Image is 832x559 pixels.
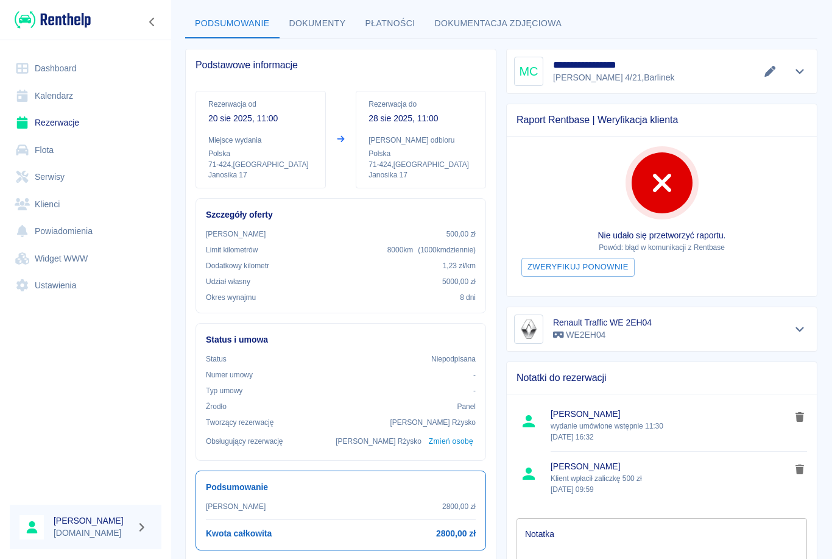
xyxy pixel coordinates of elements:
p: Panel [457,401,476,412]
h6: Kwota całkowita [206,527,272,540]
p: Żrodło [206,401,227,412]
a: Dashboard [10,55,161,82]
p: 2800,00 zł [442,501,476,512]
button: Zwiń nawigację [143,14,161,30]
button: Pokaż szczegóły [790,63,810,80]
a: Widget WWW [10,245,161,272]
a: Powiadomienia [10,218,161,245]
p: - [473,369,476,380]
p: Powód: błąd w komunikacji z Rentbase [516,242,807,253]
h6: Szczegóły oferty [206,208,476,221]
p: 1,23 zł /km [443,260,476,271]
button: Edytuj dane [760,63,780,80]
p: Nie udało się przetworzyć raportu. [516,229,807,242]
p: [PERSON_NAME] odbioru [368,135,473,146]
button: delete note [791,461,809,477]
img: Image [516,317,541,341]
div: MC [514,57,543,86]
h6: [PERSON_NAME] [54,514,132,527]
span: [PERSON_NAME] [551,460,791,473]
p: Polska [208,148,313,159]
p: 5000,00 zł [442,276,476,287]
p: Limit kilometrów [206,244,258,255]
p: [PERSON_NAME] [206,501,266,512]
p: Obsługujący rezerwację [206,436,283,447]
p: [DATE] 09:59 [551,484,791,495]
a: Kalendarz [10,82,161,110]
p: Tworzący rezerwację [206,417,273,428]
p: Dodatkowy kilometr [206,260,269,271]
p: [PERSON_NAME] [206,229,266,240]
a: Klienci [10,191,161,218]
p: [DOMAIN_NAME] [54,527,132,539]
p: Miejsce wydania [208,135,313,146]
a: Rezerwacje [10,109,161,137]
span: [PERSON_NAME] [551,408,791,421]
p: [PERSON_NAME] Rżysko [390,417,476,428]
h6: Status i umowa [206,333,476,346]
button: Płatności [356,9,425,38]
button: delete note [791,409,809,425]
button: Dokumenty [280,9,356,38]
p: 500,00 zł [446,229,476,240]
p: Polska [368,148,473,159]
h6: 2800,00 zł [436,527,476,540]
p: Rezerwacja od [208,99,313,110]
p: wydanie umówione wstępnie 11:30 [551,421,791,443]
p: [PERSON_NAME] Rżysko [336,436,421,447]
span: ( 1000 km dziennie ) [418,246,476,254]
button: Zweryfikuj ponownie [521,258,635,277]
p: Klient wpłacił zaliczkę 500 zł [551,473,791,495]
p: 8000 km [387,244,476,255]
img: Renthelp logo [15,10,91,30]
p: Janosika 17 [208,170,313,180]
p: 71-424 , [GEOGRAPHIC_DATA] [208,159,313,170]
p: Rezerwacja do [368,99,473,110]
button: Pokaż szczegóły [790,321,810,338]
p: WE2EH04 [553,329,652,341]
span: Notatki do rezerwacji [516,372,807,384]
p: [DATE] 16:32 [551,432,791,443]
h6: Renault Traffic WE 2EH04 [553,316,652,329]
button: Zmień osobę [426,433,476,450]
p: 71-424 , [GEOGRAPHIC_DATA] [368,159,473,170]
p: 8 dni [460,292,476,303]
a: Renthelp logo [10,10,91,30]
button: Dokumentacja zdjęciowa [425,9,572,38]
p: Janosika 17 [368,170,473,180]
p: Status [206,354,227,365]
p: 28 sie 2025, 11:00 [368,112,473,125]
a: Ustawienia [10,272,161,299]
a: Serwisy [10,163,161,191]
a: Flota [10,137,161,164]
p: 20 sie 2025, 11:00 [208,112,313,125]
p: - [473,385,476,396]
button: Podsumowanie [185,9,280,38]
span: Podstawowe informacje [196,59,486,71]
p: Numer umowy [206,369,253,380]
p: Okres wynajmu [206,292,256,303]
h6: Podsumowanie [206,481,476,494]
p: [PERSON_NAME] 4/21 , Barlinek [553,71,699,84]
span: Raport Rentbase | Weryfikacja klienta [516,114,807,126]
p: Niepodpisana [431,354,476,365]
p: Typ umowy [206,385,242,396]
p: Udział własny [206,276,250,287]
